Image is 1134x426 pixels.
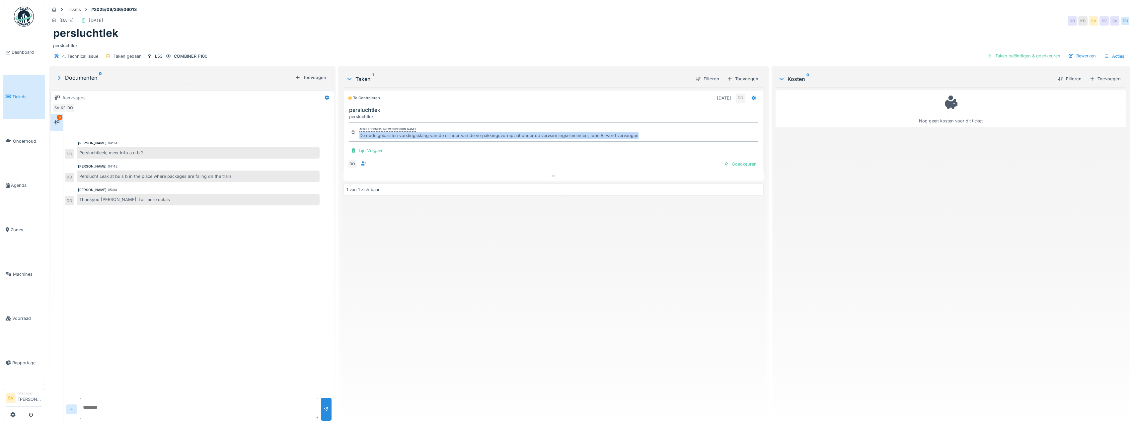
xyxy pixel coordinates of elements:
[65,149,74,159] div: DO
[1055,74,1084,83] div: Filteren
[89,17,103,24] div: [DATE]
[346,186,380,193] div: 1 van 1 zichtbaar
[59,103,68,112] div: KD
[346,75,690,83] div: Taken
[62,53,98,59] div: 4. Technical issue
[6,393,16,403] li: SV
[780,93,1122,124] div: Nog geen kosten voor dit ticket
[12,315,42,321] span: Voorraad
[77,194,320,205] div: Thankyou [PERSON_NAME]. for more detals
[778,75,1053,83] div: Kosten
[1078,16,1088,26] div: KD
[3,208,45,252] a: Zones
[736,94,745,103] div: DO
[52,103,61,112] div: SV
[1099,16,1109,26] div: SV
[349,107,761,113] h3: persluchtlek
[13,138,42,144] span: Onderhoud
[1087,74,1123,83] div: Toevoegen
[1121,16,1130,26] div: DO
[717,95,731,101] div: [DATE]
[108,141,117,146] div: 04:34
[57,115,62,120] div: 3
[3,341,45,385] a: Rapportage
[13,271,42,277] span: Machines
[3,75,45,119] a: Tickets
[348,95,380,101] div: Te controleren
[14,7,34,27] img: Badge_color-CXgf-gQk.svg
[53,40,1126,49] div: persluchtlek
[3,163,45,208] a: Agenda
[18,391,42,396] div: Manager
[3,252,45,296] a: Machines
[78,187,107,192] div: [PERSON_NAME]
[3,30,45,75] a: Dashboard
[11,227,42,233] span: Zones
[292,73,329,82] div: Toevoegen
[1110,16,1119,26] div: SV
[3,119,45,163] a: Onderhoud
[62,95,86,101] div: Aanvragers
[724,74,761,83] div: Toevoegen
[78,141,107,146] div: [PERSON_NAME]
[6,391,42,407] a: SV Manager[PERSON_NAME]
[359,132,639,139] div: De oude gebarsten voedingsslang van de cilinder van de verpakkingsvormplaat onder de verwarmingse...
[1066,51,1098,60] div: Bewerken
[65,173,74,182] div: KD
[53,27,118,39] h1: persluchtlek
[99,74,102,82] sup: 0
[77,171,320,182] div: Perslucht Leak at buis b in the place where packages are faling on the train
[18,391,42,405] li: [PERSON_NAME]
[372,75,374,83] sup: 1
[806,75,809,83] sup: 0
[349,113,761,120] div: persluchtlek
[56,74,292,82] div: Documenten
[359,127,416,132] div: Afsluit opmerking van [PERSON_NAME]
[721,160,759,169] div: Goedkeuren
[59,17,74,24] div: [DATE]
[67,6,81,13] div: Tickets
[348,159,357,169] div: DO
[11,182,42,188] span: Agenda
[77,147,320,159] div: Persluchtleek, meer info a.u.b.?
[65,196,74,205] div: DO
[1089,16,1098,26] div: SV
[12,94,42,100] span: Tickets
[693,74,722,83] div: Filteren
[12,360,42,366] span: Rapportage
[155,53,163,59] div: L53
[1101,51,1127,61] div: Acties
[89,6,139,13] strong: #2025/09/336/06013
[12,49,42,55] span: Dashboard
[78,164,107,169] div: [PERSON_NAME]
[174,53,207,59] div: COMBINER F100
[65,103,75,112] div: DO
[1068,16,1077,26] div: KD
[113,53,142,59] div: Taken gedaan
[3,296,45,341] a: Voorraad
[108,187,117,192] div: 05:04
[985,51,1063,60] div: Taken beëindigen & goedkeuren
[348,146,386,155] div: Lijn Vrijgave
[108,164,117,169] div: 04:42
